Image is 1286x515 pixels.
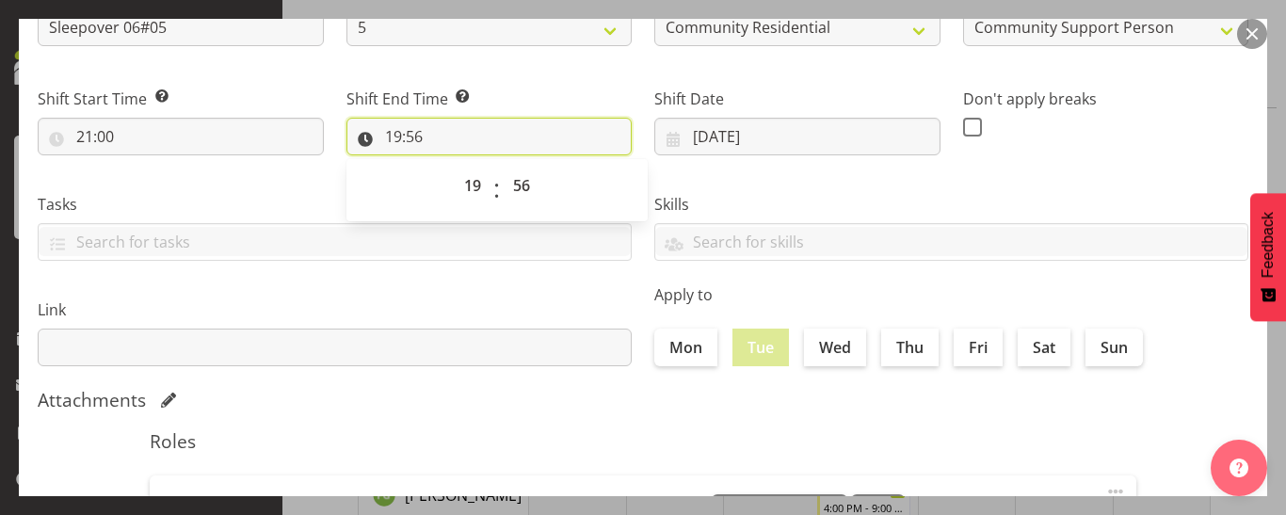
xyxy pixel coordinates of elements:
span: : [493,167,500,214]
label: Don't apply breaks [963,88,1249,110]
button: Feedback - Show survey [1250,193,1286,321]
input: Search for skills [655,227,1247,256]
input: Click to select... [654,118,940,155]
label: Thu [881,329,939,366]
label: Link [38,298,632,321]
label: Wed [804,329,866,366]
input: Shift Instance Name [38,8,324,46]
input: Click to select... [346,118,633,155]
img: help-xxl-2.png [1230,459,1248,477]
span: Feedback [1260,212,1277,278]
label: Mon [654,329,717,366]
label: Shift End Time [346,88,633,110]
label: Tasks [38,193,632,216]
label: Tue [732,329,789,366]
h5: Attachments [38,389,146,411]
label: Sat [1018,329,1070,366]
label: Shift Start Time [38,88,324,110]
input: Search for tasks [39,227,631,256]
label: Skills [654,193,1248,216]
label: Apply to [654,283,1248,306]
h5: Roles [150,430,1136,453]
label: Sun [1085,329,1143,366]
label: Shift Date [654,88,940,110]
input: Click to select... [38,118,324,155]
label: Fri [954,329,1003,366]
